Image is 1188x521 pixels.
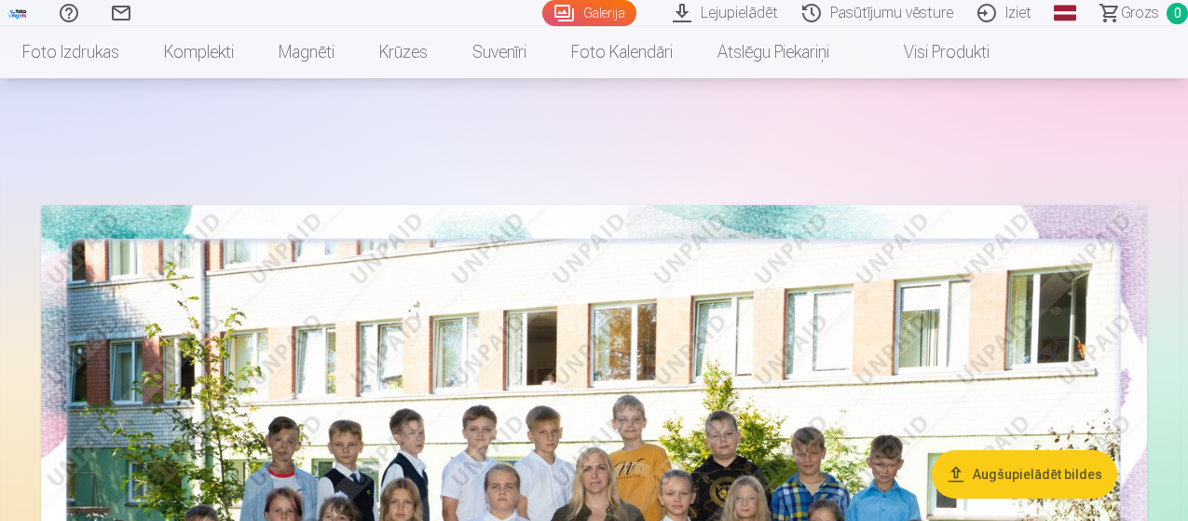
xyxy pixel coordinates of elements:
[1121,2,1159,24] span: Grozs
[7,7,28,19] img: /fa1
[1167,3,1188,24] span: 0
[852,26,1012,78] a: Visi produkti
[932,450,1117,499] button: Augšupielādēt bildes
[450,26,549,78] a: Suvenīri
[357,26,450,78] a: Krūzes
[549,26,695,78] a: Foto kalendāri
[256,26,357,78] a: Magnēti
[142,26,256,78] a: Komplekti
[695,26,852,78] a: Atslēgu piekariņi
